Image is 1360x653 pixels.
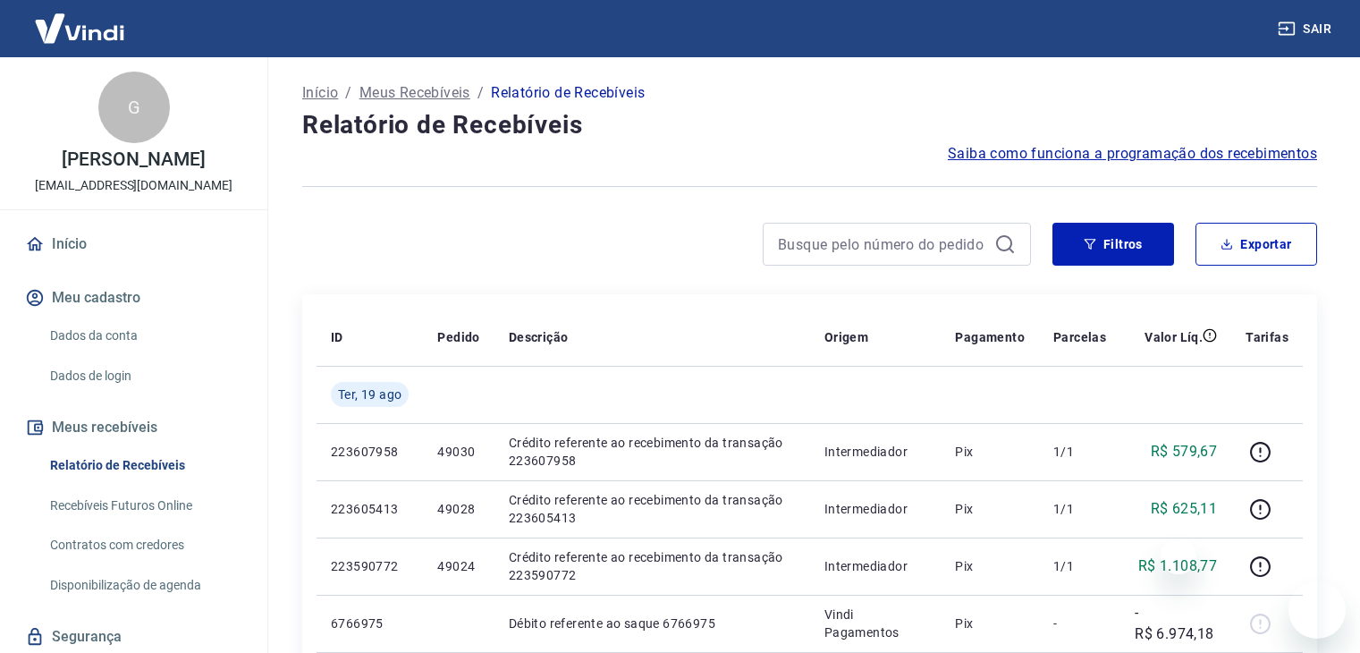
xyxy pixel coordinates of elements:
p: Pagamento [955,328,1025,346]
p: ID [331,328,343,346]
p: Pix [955,500,1025,518]
iframe: Botão para abrir a janela de mensagens [1288,581,1346,639]
a: Disponibilização de agenda [43,567,246,604]
span: Ter, 19 ago [338,386,401,403]
p: / [345,82,351,104]
p: Pedido [437,328,479,346]
a: Contratos com credores [43,527,246,564]
p: Tarifas [1246,328,1288,346]
p: 49024 [437,557,479,575]
p: -R$ 6.974,18 [1135,602,1217,645]
p: R$ 625,11 [1151,498,1218,520]
a: Relatório de Recebíveis [43,447,246,484]
p: Intermediador [824,557,927,575]
p: / [477,82,484,104]
p: Intermediador [824,443,927,461]
p: 223605413 [331,500,409,518]
div: G [98,72,170,143]
button: Sair [1274,13,1339,46]
p: Crédito referente ao recebimento da transação 223605413 [509,491,796,527]
p: 1/1 [1053,443,1106,461]
p: [PERSON_NAME] [62,150,205,169]
p: 49028 [437,500,479,518]
p: R$ 579,67 [1151,441,1218,462]
a: Dados da conta [43,318,246,354]
button: Meu cadastro [21,278,246,318]
p: Vindi Pagamentos [824,606,927,641]
p: 1/1 [1053,557,1106,575]
p: Débito referente ao saque 6766975 [509,615,796,632]
p: 1/1 [1053,500,1106,518]
p: 223607958 [331,443,409,461]
p: Valor Líq. [1145,328,1203,346]
p: 223590772 [331,557,409,575]
p: Descrição [509,328,569,346]
a: Início [21,225,246,264]
p: Pix [955,615,1025,632]
p: Pix [955,443,1025,461]
a: Meus Recebíveis [359,82,470,104]
p: Parcelas [1053,328,1106,346]
p: Origem [824,328,868,346]
p: Intermediador [824,500,927,518]
p: Relatório de Recebíveis [491,82,645,104]
button: Filtros [1052,223,1174,266]
a: Recebíveis Futuros Online [43,488,246,524]
a: Saiba como funciona a programação dos recebimentos [948,143,1317,165]
a: Dados de login [43,358,246,394]
p: 6766975 [331,615,409,632]
button: Exportar [1195,223,1317,266]
button: Meus recebíveis [21,408,246,447]
img: Vindi [21,1,138,55]
p: [EMAIL_ADDRESS][DOMAIN_NAME] [35,176,232,195]
a: Início [302,82,338,104]
p: Crédito referente ao recebimento da transação 223590772 [509,548,796,584]
input: Busque pelo número do pedido [778,231,987,258]
p: Pix [955,557,1025,575]
h4: Relatório de Recebíveis [302,107,1317,143]
p: - [1053,615,1106,632]
p: 49030 [437,443,479,461]
iframe: Fechar mensagem [1161,539,1196,574]
p: R$ 1.108,77 [1138,555,1217,577]
p: Crédito referente ao recebimento da transação 223607958 [509,434,796,470]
